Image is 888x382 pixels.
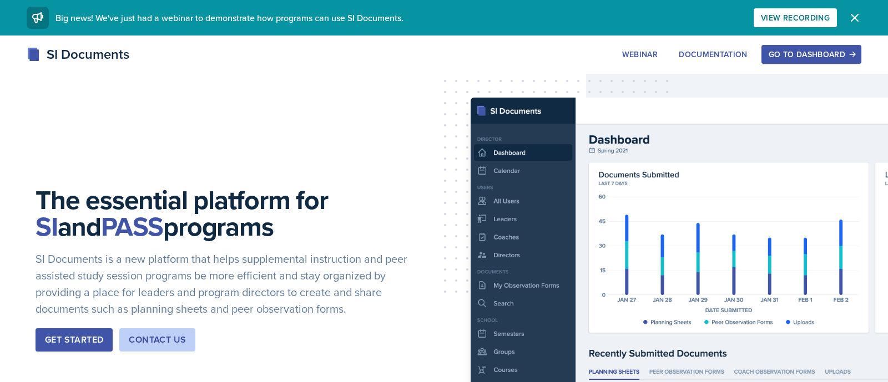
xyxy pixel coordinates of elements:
div: Webinar [622,50,658,59]
span: Big news! We've just had a webinar to demonstrate how programs can use SI Documents. [56,12,403,24]
button: Documentation [672,45,755,64]
div: Go to Dashboard [769,50,854,59]
button: Go to Dashboard [761,45,861,64]
button: View Recording [754,8,837,27]
button: Webinar [615,45,665,64]
div: View Recording [761,13,830,22]
button: Contact Us [119,328,195,352]
div: Documentation [679,50,748,59]
div: SI Documents [27,44,129,64]
button: Get Started [36,328,113,352]
div: Get Started [45,333,103,347]
div: Contact Us [129,333,186,347]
